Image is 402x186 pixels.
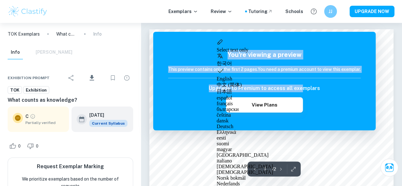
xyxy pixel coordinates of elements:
[79,70,105,86] div: Download
[168,50,361,59] h5: You're viewing a preview
[23,86,49,94] a: Exhibition
[217,112,293,118] div: čeština
[168,66,361,73] h6: This preview contains only the first 2 pages. You need a premium account to view this exemplar.
[32,143,42,149] span: 0
[30,114,36,119] a: Grade partially verified
[56,31,77,38] p: What counts as knowledge?
[217,82,293,88] div: 中文 (简体)
[8,31,40,38] a: TOK Exemplars
[37,163,104,170] h6: Request Exemplar Marking
[327,8,334,15] h6: JJ
[380,159,398,176] button: Ask Clai
[8,75,50,81] span: Exhibition Prompt
[209,85,320,92] h6: Upgrade to Premium to access all exemplars
[211,8,232,15] p: Review
[248,8,273,15] a: Tutoring
[89,120,127,127] span: Current Syllabus
[217,129,293,135] div: Ελληνικά
[308,6,319,17] button: Help and Feedback
[217,124,293,129] div: Deutsch
[217,107,293,112] div: български
[8,96,133,104] h6: What counts as knowledge?
[350,6,394,17] button: UPGRADE NOW
[25,141,42,151] div: Dislike
[89,120,127,127] div: This exemplar is based on the current syllabus. Feel free to refer to it for inspiration/ideas wh...
[285,8,303,15] a: Schools
[217,164,293,169] div: [DEMOGRAPHIC_DATA]
[217,88,293,95] div: 日本語
[217,118,293,124] div: dansk
[217,60,293,67] div: 한국어
[217,141,293,147] div: suomi
[217,169,293,175] div: [DEMOGRAPHIC_DATA]
[324,5,337,18] button: JJ
[217,101,293,107] div: français
[217,152,293,158] div: [GEOGRAPHIC_DATA]
[217,158,293,164] div: italiano
[120,72,133,84] div: Report issue
[168,8,198,15] p: Exemplars
[93,31,102,38] p: Info
[24,87,49,93] span: Exhibition
[8,86,22,94] a: TOK
[8,141,24,151] div: Like
[217,47,293,53] div: Select text only
[15,143,24,149] span: 0
[106,72,119,84] div: Bookmark
[65,72,78,84] div: Share
[217,175,293,181] div: Norsk bokmål
[217,76,293,82] div: English
[217,95,293,101] div: español
[8,5,48,18] img: Clastify logo
[217,147,293,152] div: magyar
[8,87,22,93] span: TOK
[25,120,64,126] span: Partially verified
[89,112,122,119] h6: [DATE]
[217,135,293,141] div: eesti
[25,113,29,120] p: C
[8,45,23,59] button: Info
